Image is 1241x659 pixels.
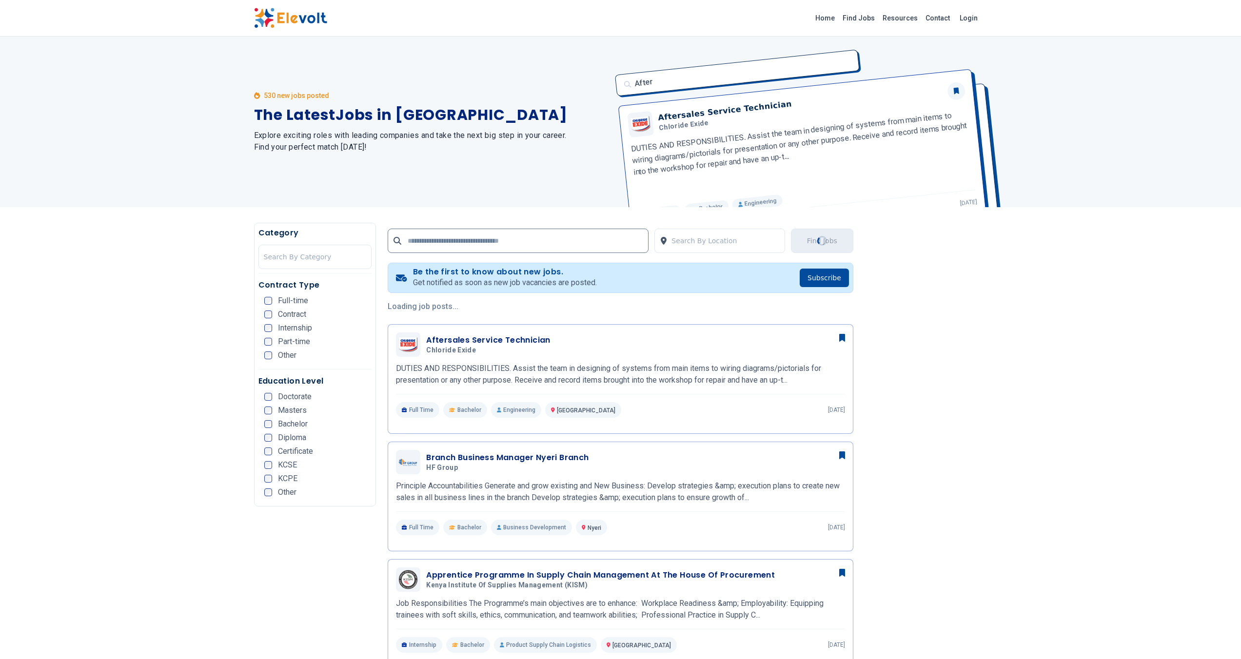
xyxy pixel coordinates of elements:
p: Get notified as soon as new job vacancies are posted. [413,277,597,289]
span: [GEOGRAPHIC_DATA] [612,642,671,649]
p: Full Time [396,402,439,418]
input: Part-time [264,338,272,346]
h5: Education Level [258,375,372,387]
input: KCSE [264,461,272,469]
input: Bachelor [264,420,272,428]
p: [DATE] [828,641,845,649]
input: Full-time [264,297,272,305]
p: Full Time [396,520,439,535]
span: Chloride Exide [426,346,476,355]
input: KCPE [264,475,272,483]
input: Internship [264,324,272,332]
p: Product Supply Chain Logistics [494,637,597,653]
span: Bachelor [278,420,308,428]
span: Part-time [278,338,310,346]
span: Other [278,351,296,359]
input: Other [264,488,272,496]
span: KCPE [278,475,297,483]
span: HF Group [426,464,458,472]
input: Doctorate [264,393,272,401]
a: Chloride ExideAftersales Service TechnicianChloride ExideDUTIES AND RESPONSIBILITIES. Assist the ... [396,332,845,418]
p: Internship [396,637,442,653]
h5: Contract Type [258,279,372,291]
img: Kenya Institute of Supplies Management (KISM) [398,570,418,589]
h2: Explore exciting roles with leading companies and take the next big step in your career. Find you... [254,130,609,153]
input: Other [264,351,272,359]
img: HF Group [398,459,418,466]
img: Elevolt [254,8,327,28]
a: Resources [879,10,922,26]
p: DUTIES AND RESPONSIBILITIES. Assist the team in designing of systems from main items to wiring di... [396,363,845,386]
button: Find JobsLoading... [791,229,853,253]
h3: Branch Business Manager Nyeri Branch [426,452,589,464]
input: Diploma [264,434,272,442]
span: Masters [278,407,307,414]
h3: Aftersales Service Technician [426,334,551,346]
span: Bachelor [457,523,481,531]
span: Internship [278,324,312,332]
span: KCSE [278,461,297,469]
span: Bachelor [460,641,484,649]
a: Home [811,10,839,26]
button: Subscribe [800,269,849,287]
span: Nyeri [588,524,601,531]
span: [GEOGRAPHIC_DATA] [557,407,615,414]
span: Contract [278,310,306,318]
input: Certificate [264,447,272,455]
h1: The Latest Jobs in [GEOGRAPHIC_DATA] [254,106,609,124]
div: Loading... [817,235,827,246]
span: Certificate [278,447,313,455]
span: Other [278,488,296,496]
a: HF GroupBranch Business Manager Nyeri BranchHF GroupPrinciple Accountabilities Generate and grow ... [396,450,845,535]
a: Kenya Institute of Supplies Management (KISM)Apprentice Programme In Supply Chain Management At T... [396,567,845,653]
span: Bachelor [457,406,481,414]
p: Engineering [491,402,541,418]
p: Principle Accountabilities Generate and grow existing and New Business: Develop strategies &amp; ... [396,480,845,504]
span: Doctorate [278,393,312,401]
input: Masters [264,407,272,414]
span: Full-time [278,297,308,305]
a: Login [954,8,984,28]
a: Contact [922,10,954,26]
p: [DATE] [828,523,845,531]
h5: Category [258,227,372,239]
input: Contract [264,310,272,318]
p: 530 new jobs posted [264,91,329,100]
img: Chloride Exide [398,337,418,353]
span: Diploma [278,434,306,442]
p: Job Responsibilities The Programme’s main objectives are to enhance: Workplace Readiness &amp; Em... [396,598,845,621]
p: Business Development [491,520,572,535]
h3: Apprentice Programme In Supply Chain Management At The House Of Procurement [426,569,775,581]
p: [DATE] [828,406,845,414]
a: Find Jobs [839,10,879,26]
span: Kenya Institute of Supplies Management (KISM) [426,581,588,590]
p: Loading job posts... [388,301,853,312]
h4: Be the first to know about new jobs. [413,267,597,277]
